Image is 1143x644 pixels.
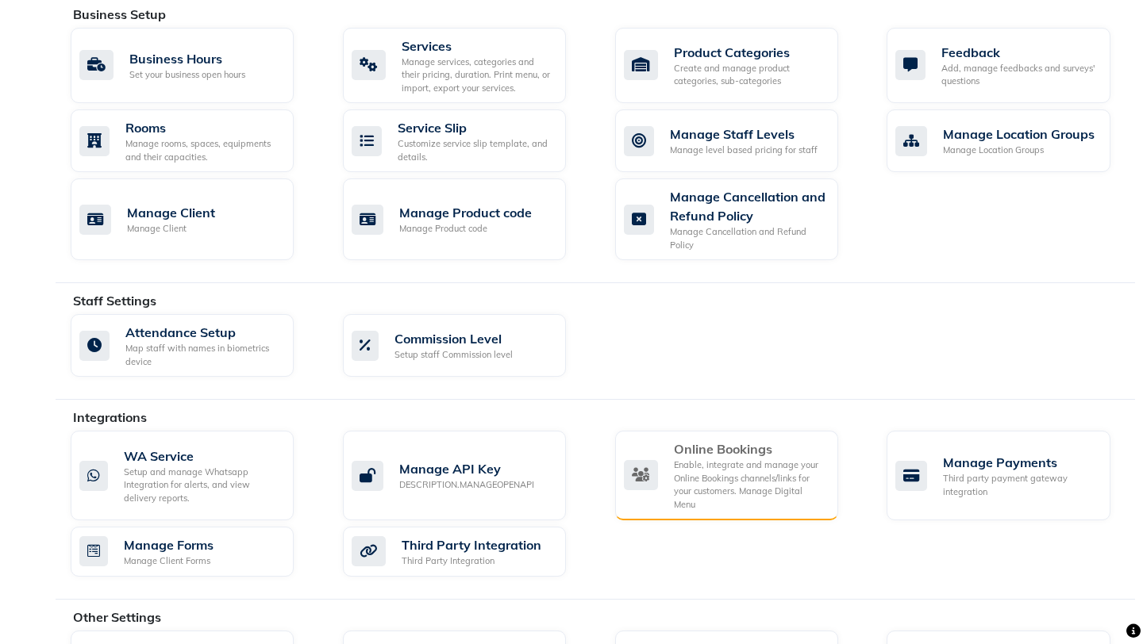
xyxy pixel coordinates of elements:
div: Business Hours [129,49,245,68]
a: WA ServiceSetup and manage Whatsapp Integration for alerts, and view delivery reports. [71,431,319,520]
div: Manage Cancellation and Refund Policy [670,187,825,225]
div: Add, manage feedbacks and surveys' questions [941,62,1097,88]
div: Manage Client [127,203,215,222]
div: Manage Client [127,222,215,236]
div: Customize service slip template, and details. [398,137,553,163]
a: Manage API KeyDESCRIPTION.MANAGEOPENAPI [343,431,591,520]
div: Map staff with names in biometrics device [125,342,281,368]
a: Service SlipCustomize service slip template, and details. [343,109,591,172]
a: Commission LevelSetup staff Commission level [343,314,591,377]
div: Set your business open hours [129,68,245,82]
div: Manage Product code [399,222,532,236]
div: Manage services, categories and their pricing, duration. Print menu, or import, export your servi... [402,56,553,95]
div: Manage Payments [943,453,1097,472]
div: Manage Forms [124,535,214,554]
div: Manage Cancellation and Refund Policy [670,225,825,251]
div: Feedback [941,43,1097,62]
div: Product Categories [674,43,825,62]
div: Attendance Setup [125,323,281,342]
div: Manage Client Forms [124,554,214,568]
div: DESCRIPTION.MANAGEOPENAPI [399,478,534,492]
a: ServicesManage services, categories and their pricing, duration. Print menu, or import, export yo... [343,28,591,104]
div: Commission Level [394,329,513,348]
div: Setup staff Commission level [394,348,513,362]
div: Third party payment gateway integration [943,472,1097,498]
a: Business HoursSet your business open hours [71,28,319,104]
div: Third Party Integration [402,535,541,554]
div: Manage level based pricing for staff [670,144,818,157]
div: Manage API Key [399,459,534,478]
a: Online BookingsEnable, integrate and manage your Online Bookings channels/links for your customer... [615,431,864,520]
div: Third Party Integration [402,554,541,568]
div: WA Service [124,447,281,466]
div: Rooms [125,118,281,137]
div: Create and manage product categories, sub-categories [674,62,825,88]
a: RoomsManage rooms, spaces, equipments and their capacities. [71,109,319,172]
div: Manage Product code [399,203,532,222]
a: Product CategoriesCreate and manage product categories, sub-categories [615,28,864,104]
a: Manage ClientManage Client [71,178,319,260]
a: Attendance SetupMap staff with names in biometrics device [71,314,319,377]
div: Setup and manage Whatsapp Integration for alerts, and view delivery reports. [124,466,281,505]
a: Manage PaymentsThird party payment gateway integration [887,431,1135,520]
a: Manage Location GroupsManage Location Groups [887,109,1135,172]
a: Manage FormsManage Client Forms [71,527,319,577]
div: Enable, integrate and manage your Online Bookings channels/links for your customers. Manage Digit... [674,458,825,511]
a: Manage Cancellation and Refund PolicyManage Cancellation and Refund Policy [615,178,864,260]
a: Manage Product codeManage Product code [343,178,591,260]
div: Manage Location Groups [943,125,1095,144]
div: Manage rooms, spaces, equipments and their capacities. [125,137,281,163]
div: Service Slip [398,118,553,137]
div: Online Bookings [674,439,825,458]
a: FeedbackAdd, manage feedbacks and surveys' questions [887,28,1135,104]
a: Manage Staff LevelsManage level based pricing for staff [615,109,864,172]
a: Third Party IntegrationThird Party Integration [343,527,591,577]
div: Services [402,36,553,56]
div: Manage Location Groups [943,144,1095,157]
div: Manage Staff Levels [670,125,818,144]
